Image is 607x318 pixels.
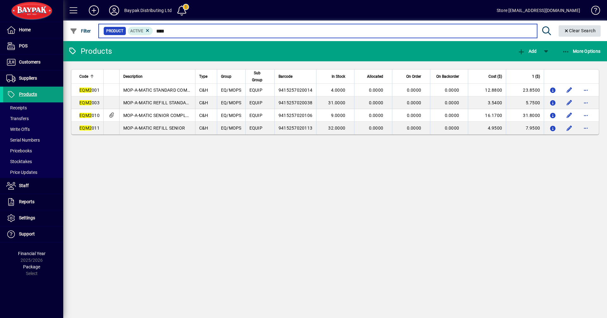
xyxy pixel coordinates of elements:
span: 0.0000 [445,113,459,118]
span: 9415257020038 [279,100,312,105]
span: Pricebooks [6,148,32,153]
a: Customers [3,54,63,70]
span: 0.0000 [369,88,383,93]
td: 4.9500 [468,122,506,134]
button: More options [581,85,591,95]
div: Type [199,73,213,80]
div: On Order [396,73,427,80]
a: Settings [3,210,63,226]
span: C&H [199,113,208,118]
span: MOP-A-MATIC SENIOR COMPLETE [123,113,194,118]
span: Product [106,28,123,34]
button: More options [581,98,591,108]
span: 9.0000 [331,113,346,118]
span: Active [130,29,143,33]
span: 0.0000 [369,100,383,105]
span: Add [518,49,536,54]
a: Home [3,22,63,38]
a: Knowledge Base [586,1,599,22]
span: EQ/MOPS [221,125,242,131]
span: Clear Search [564,28,596,33]
span: 011 [79,125,100,131]
button: Add [516,46,538,57]
span: C&H [199,88,208,93]
div: Products [68,46,112,56]
em: EQM2 [79,100,92,105]
span: Customers [19,59,40,64]
button: Edit [564,98,574,108]
span: Sub Group [249,70,265,83]
span: 9415257020106 [279,113,312,118]
span: On Order [406,73,421,80]
button: Edit [564,110,574,120]
span: Stocktakes [6,159,32,164]
span: POS [19,43,28,48]
td: 5.7500 [506,96,544,109]
td: 12.8800 [468,84,506,96]
button: More options [581,110,591,120]
span: Serial Numbers [6,138,40,143]
span: EQ/MOPS [221,88,242,93]
span: EQ/MOPS [221,100,242,105]
span: Reports [19,199,34,204]
span: Staff [19,183,29,188]
a: POS [3,38,63,54]
span: EQUIP [249,100,262,105]
span: EQUIP [249,88,262,93]
button: Clear [559,25,601,37]
div: Group [221,73,242,80]
a: Stocktakes [3,156,63,167]
span: Cost ($) [488,73,502,80]
td: 16.1700 [468,109,506,122]
a: Price Updates [3,167,63,178]
div: In Stock [320,73,351,80]
span: 0.0000 [407,88,421,93]
span: Suppliers [19,76,37,81]
button: Edit [564,123,574,133]
button: Profile [104,5,124,16]
span: 32.0000 [328,125,345,131]
button: More Options [561,46,602,57]
span: 0.0000 [445,100,459,105]
a: Serial Numbers [3,135,63,145]
div: Sub Group [249,70,271,83]
span: 003 [79,100,100,105]
span: 9415257020014 [279,88,312,93]
span: EQUIP [249,125,262,131]
span: Support [19,231,35,236]
span: Settings [19,215,35,220]
span: C&H [199,125,208,131]
td: 7.9500 [506,122,544,134]
button: Add [84,5,104,16]
em: EQM2 [79,88,92,93]
span: Barcode [279,73,292,80]
a: Support [3,226,63,242]
span: EQ/MOPS [221,113,242,118]
span: 0.0000 [407,113,421,118]
span: Package [23,264,40,269]
a: Reports [3,194,63,210]
span: Financial Year [18,251,46,256]
span: Receipts [6,105,27,110]
button: Edit [564,85,574,95]
div: Code [79,73,100,80]
td: 31.8000 [506,109,544,122]
span: 010 [79,113,100,118]
em: EQM2 [79,113,92,118]
span: In Stock [332,73,345,80]
span: MOP-A-MATIC REFILL SENIOR [123,125,185,131]
span: 9415257020113 [279,125,312,131]
div: Barcode [279,73,312,80]
span: 0.0000 [407,100,421,105]
span: 4.0000 [331,88,346,93]
span: C&H [199,100,208,105]
span: Code [79,73,88,80]
span: 001 [79,88,100,93]
span: EQUIP [249,113,262,118]
span: 0.0000 [407,125,421,131]
span: 0.0000 [369,125,383,131]
span: 0.0000 [369,113,383,118]
a: Transfers [3,113,63,124]
span: 0.0000 [445,125,459,131]
div: Allocated [358,73,389,80]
